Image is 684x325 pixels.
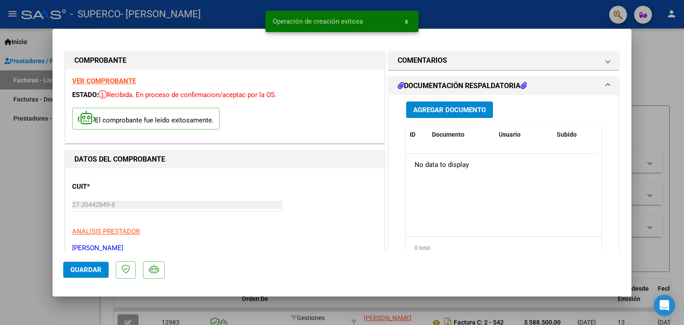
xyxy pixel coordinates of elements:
datatable-header-cell: Subido [553,125,598,144]
span: Subido [557,131,577,138]
button: Agregar Documento [406,102,493,118]
div: 0 total [406,237,601,259]
span: Operación de creación exitosa [273,17,363,26]
p: [PERSON_NAME] [72,243,378,253]
datatable-header-cell: Documento [428,125,495,144]
span: x [405,17,408,25]
span: ID [410,131,415,138]
datatable-header-cell: Usuario [495,125,553,144]
span: Agregar Documento [413,106,486,114]
h1: DOCUMENTACIÓN RESPALDATORIA [398,81,527,91]
div: Open Intercom Messenger [654,295,675,316]
div: No data to display [406,154,598,176]
p: CUIT [72,182,164,192]
div: DOCUMENTACIÓN RESPALDATORIA [389,95,619,280]
strong: DATOS DEL COMPROBANTE [74,155,165,163]
button: x [398,13,415,29]
strong: COMPROBANTE [74,56,126,65]
button: Guardar [63,262,109,278]
span: Guardar [70,266,102,274]
datatable-header-cell: ID [406,125,428,144]
p: El comprobante fue leído exitosamente. [72,108,220,130]
mat-expansion-panel-header: DOCUMENTACIÓN RESPALDATORIA [389,77,619,95]
a: VER COMPROBANTE [72,77,136,85]
span: ANALISIS PRESTADOR [72,227,140,236]
span: Documento [432,131,464,138]
span: Recibida. En proceso de confirmacion/aceptac por la OS. [98,91,277,99]
span: ESTADO: [72,91,98,99]
datatable-header-cell: Acción [598,125,642,144]
mat-expansion-panel-header: COMENTARIOS [389,52,619,69]
h1: COMENTARIOS [398,55,447,66]
span: Usuario [499,131,521,138]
